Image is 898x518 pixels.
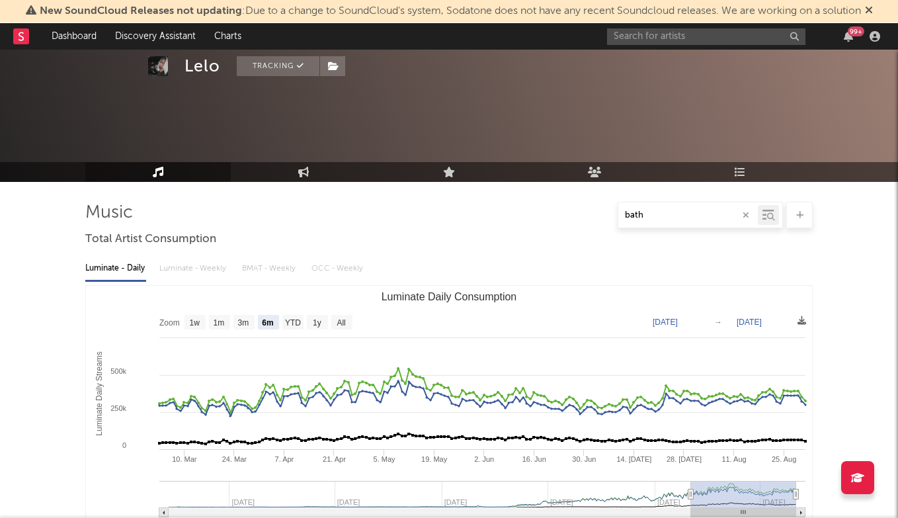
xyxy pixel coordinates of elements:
text: 1w [190,318,200,327]
div: Lelo [184,56,220,76]
text: → [714,318,722,327]
text: 1y [313,318,321,327]
span: : Due to a change to SoundCloud's system, Sodatone does not have any recent Soundcloud releases. ... [40,6,861,17]
text: 19. May [421,455,448,463]
text: Zoom [159,318,180,327]
text: 14. [DATE] [616,455,651,463]
button: Tracking [237,56,319,76]
button: 99+ [844,31,853,42]
text: 250k [110,404,126,412]
text: All [337,318,345,327]
text: 28. [DATE] [667,455,702,463]
div: Luminate - Daily [85,257,146,280]
div: 99 + [848,26,864,36]
text: 1m [214,318,225,327]
text: 3m [238,318,249,327]
text: 30. Jun [572,455,596,463]
input: Search by song name or URL [618,210,758,221]
a: Dashboard [42,23,106,50]
text: 5. May [374,455,396,463]
text: 11. Aug [721,455,746,463]
text: 7. Apr [275,455,294,463]
text: YTD [285,318,301,327]
text: 6m [262,318,273,327]
text: [DATE] [737,318,762,327]
text: 2. Jun [474,455,494,463]
text: 0 [122,441,126,449]
text: 21. Apr [323,455,346,463]
text: 16. Jun [522,455,546,463]
text: 25. Aug [772,455,796,463]
span: New SoundCloud Releases not updating [40,6,242,17]
text: 10. Mar [172,455,197,463]
text: 500k [110,367,126,375]
a: Charts [205,23,251,50]
text: Luminate Daily Streams [95,351,104,435]
text: Luminate Daily Consumption [382,291,517,302]
a: Discovery Assistant [106,23,205,50]
text: 24. Mar [222,455,247,463]
text: [DATE] [653,318,678,327]
input: Search for artists [607,28,805,45]
span: Total Artist Consumption [85,232,216,247]
span: Dismiss [865,6,873,17]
